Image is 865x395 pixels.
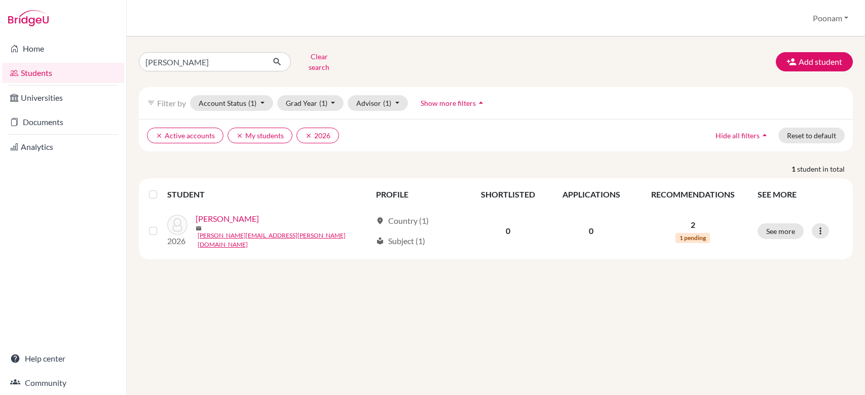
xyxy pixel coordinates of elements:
td: 0 [467,207,548,255]
div: Country (1) [376,215,429,227]
span: Hide all filters [716,131,760,140]
span: (1) [248,99,256,107]
span: (1) [383,99,391,107]
a: Analytics [2,137,124,157]
button: clear2026 [296,128,339,143]
a: Universities [2,88,124,108]
div: Subject (1) [376,235,425,247]
span: Filter by [157,98,186,108]
span: mail [196,225,202,231]
button: Add student [776,52,853,71]
th: STUDENT [167,182,370,207]
a: [PERSON_NAME][EMAIL_ADDRESS][PERSON_NAME][DOMAIN_NAME] [198,231,371,249]
button: clearActive accounts [147,128,223,143]
span: (1) [319,99,327,107]
strong: 1 [792,164,797,174]
button: Account Status(1) [190,95,273,111]
th: RECOMMENDATIONS [634,182,751,207]
a: Community [2,373,124,393]
a: Help center [2,348,124,369]
th: APPLICATIONS [548,182,634,207]
i: clear [305,132,312,139]
span: location_on [376,217,384,225]
button: See more [758,223,804,239]
th: SHORTLISTED [467,182,548,207]
a: Documents [2,112,124,132]
button: Hide all filtersarrow_drop_up [707,128,778,143]
p: 2026 [167,235,187,247]
button: Reset to default [778,128,845,143]
span: student in total [797,164,853,174]
button: Grad Year(1) [277,95,344,111]
i: clear [156,132,163,139]
span: 1 pending [675,233,710,243]
input: Find student by name... [139,52,265,71]
a: [PERSON_NAME] [196,213,259,225]
img: Bridge-U [8,10,49,26]
p: 2 [640,219,745,231]
th: SEE MORE [751,182,849,207]
i: arrow_drop_up [476,98,486,108]
button: Advisor(1) [348,95,408,111]
img: Haque, Aashna [167,215,187,235]
th: PROFILE [370,182,467,207]
td: 0 [548,207,634,255]
button: clearMy students [228,128,292,143]
span: local_library [376,237,384,245]
i: arrow_drop_up [760,130,770,140]
i: filter_list [147,99,155,107]
button: Clear search [291,49,347,75]
button: Poonam [808,9,853,28]
span: Show more filters [421,99,476,107]
button: Show more filtersarrow_drop_up [412,95,495,111]
a: Home [2,38,124,59]
a: Students [2,63,124,83]
i: clear [236,132,243,139]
